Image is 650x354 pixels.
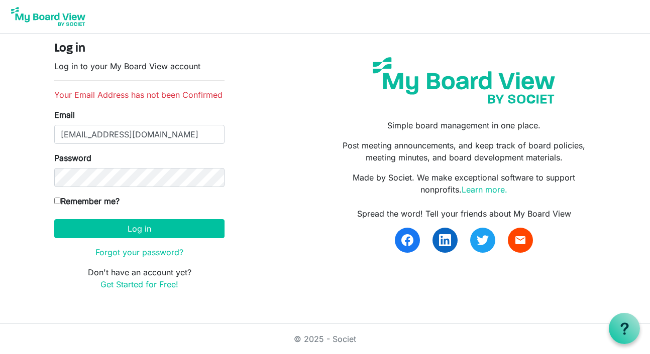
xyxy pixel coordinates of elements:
img: my-board-view-societ.svg [365,50,563,111]
li: Your Email Address has not been Confirmed [54,89,225,101]
div: Spread the word! Tell your friends about My Board View [333,208,596,220]
label: Remember me? [54,195,120,207]
label: Email [54,109,75,121]
a: Forgot your password? [95,247,183,257]
h4: Log in [54,42,225,56]
img: facebook.svg [401,234,413,246]
img: linkedin.svg [439,234,451,246]
span: email [514,234,526,246]
button: Log in [54,219,225,238]
a: © 2025 - Societ [294,334,356,344]
p: Simple board management in one place. [333,119,596,131]
input: Remember me? [54,198,61,204]
img: twitter.svg [477,234,489,246]
p: Don't have an account yet? [54,266,225,290]
p: Made by Societ. We make exceptional software to support nonprofits. [333,171,596,196]
label: Password [54,152,91,164]
a: Learn more. [462,185,507,195]
p: Post meeting announcements, and keep track of board policies, meeting minutes, and board developm... [333,139,596,163]
a: email [508,228,533,253]
img: My Board View Logo [8,4,88,29]
p: Log in to your My Board View account [54,60,225,72]
a: Get Started for Free! [100,279,178,289]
